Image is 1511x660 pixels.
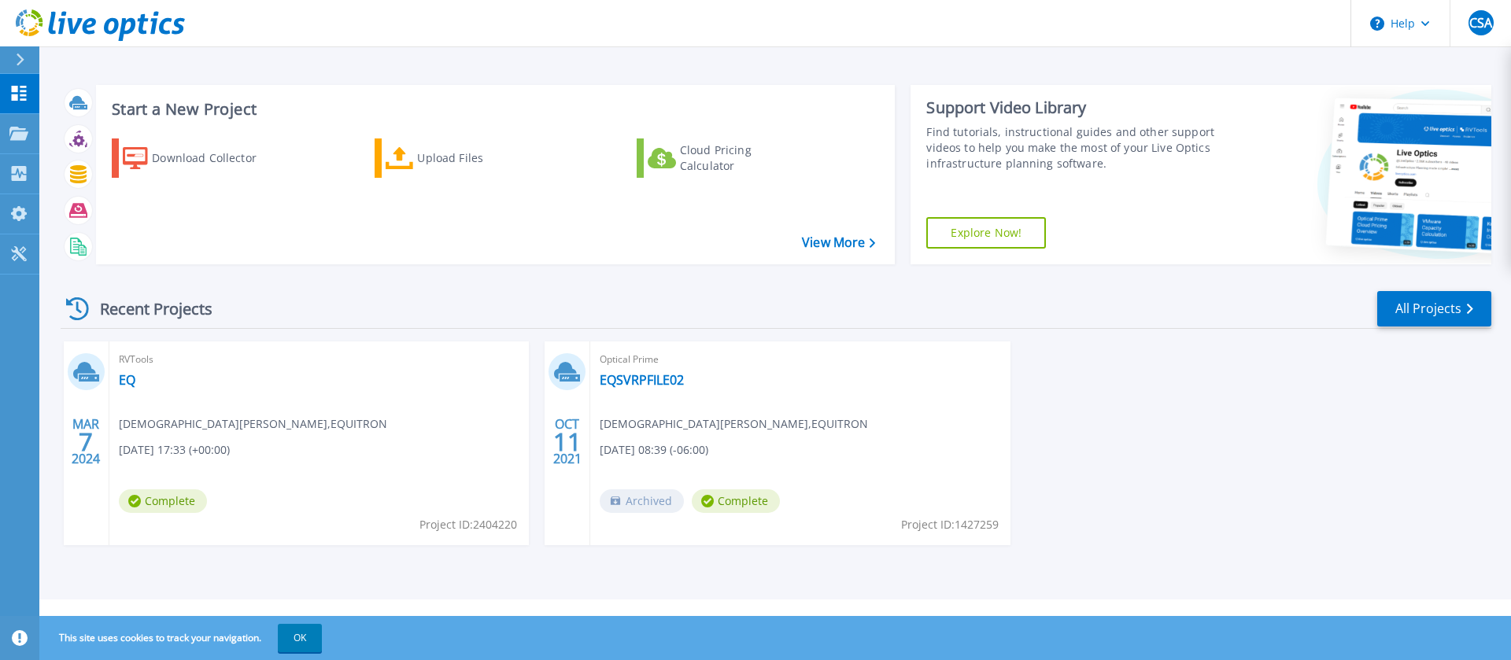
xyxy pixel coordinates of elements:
span: RVTools [119,351,519,368]
a: All Projects [1377,291,1491,326]
div: Upload Files [417,142,543,174]
a: EQ [119,372,135,388]
span: Project ID: 2404220 [419,516,517,533]
span: 7 [79,435,93,448]
span: [DATE] 17:33 (+00:00) [119,441,230,459]
div: Cloud Pricing Calculator [680,142,806,174]
span: Optical Prime [600,351,1000,368]
a: View More [802,235,875,250]
a: Cloud Pricing Calculator [637,138,812,178]
span: [DEMOGRAPHIC_DATA][PERSON_NAME] , EQUITRON [119,415,387,433]
a: EQSVRPFILE02 [600,372,684,388]
span: Complete [692,489,780,513]
div: Download Collector [152,142,278,174]
div: Support Video Library [926,98,1222,118]
span: Project ID: 1427259 [901,516,999,533]
div: Recent Projects [61,289,234,328]
div: MAR 2024 [71,413,101,470]
span: [DATE] 08:39 (-06:00) [600,441,708,459]
span: Archived [600,489,684,513]
span: Complete [119,489,207,513]
a: Download Collector [112,138,287,178]
div: OCT 2021 [552,413,582,470]
a: Upload Files [375,138,550,178]
span: [DEMOGRAPHIC_DATA][PERSON_NAME] , EQUITRON [600,415,868,433]
a: Explore Now! [926,217,1046,249]
span: 11 [553,435,582,448]
div: Find tutorials, instructional guides and other support videos to help you make the most of your L... [926,124,1222,171]
button: OK [278,624,322,652]
span: This site uses cookies to track your navigation. [43,624,322,652]
span: CSA [1469,17,1492,29]
h3: Start a New Project [112,101,875,118]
